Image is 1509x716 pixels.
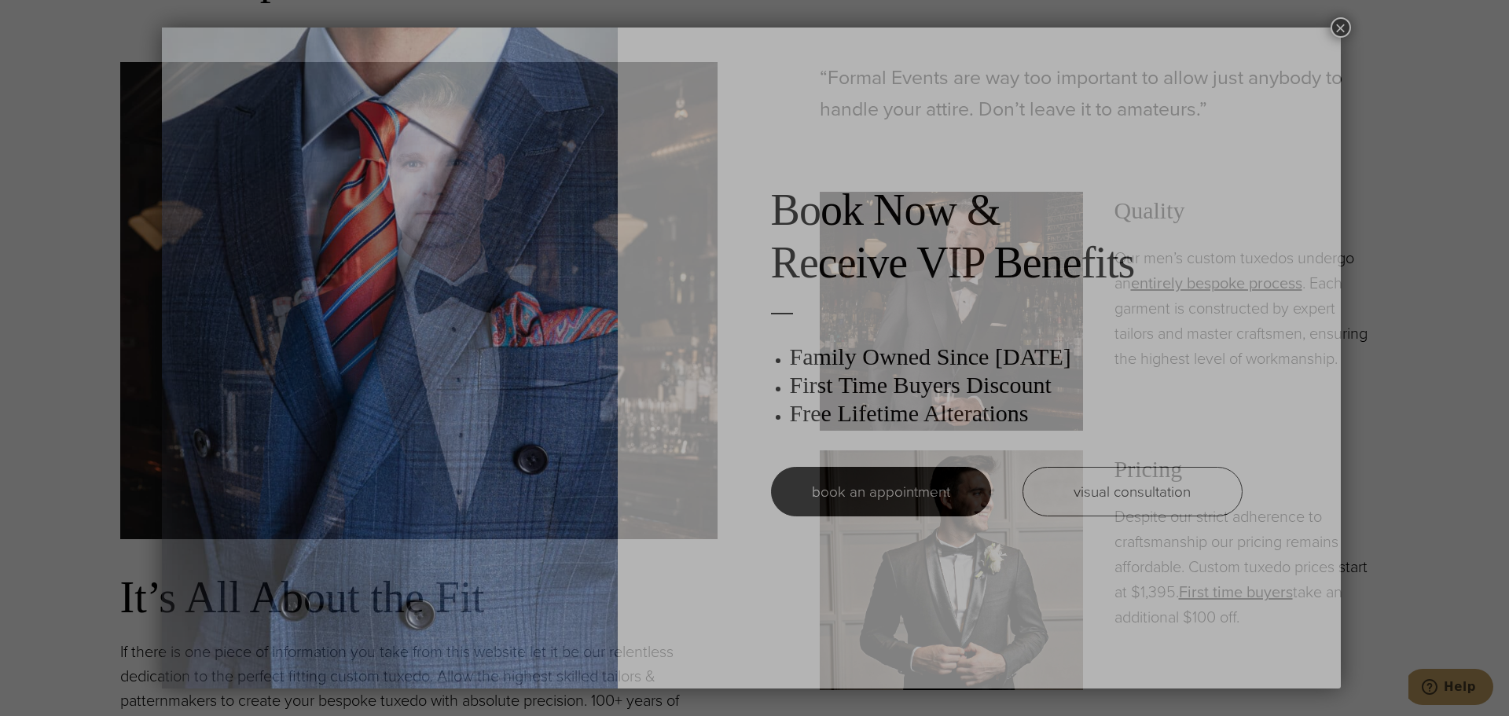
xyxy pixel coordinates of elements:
[790,371,1243,399] h3: First Time Buyers Discount
[771,184,1243,289] h2: Book Now & Receive VIP Benefits
[771,467,991,516] a: book an appointment
[790,399,1243,428] h3: Free Lifetime Alterations
[1331,17,1351,38] button: Close
[35,11,68,25] span: Help
[1023,467,1243,516] a: visual consultation
[790,343,1243,371] h3: Family Owned Since [DATE]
